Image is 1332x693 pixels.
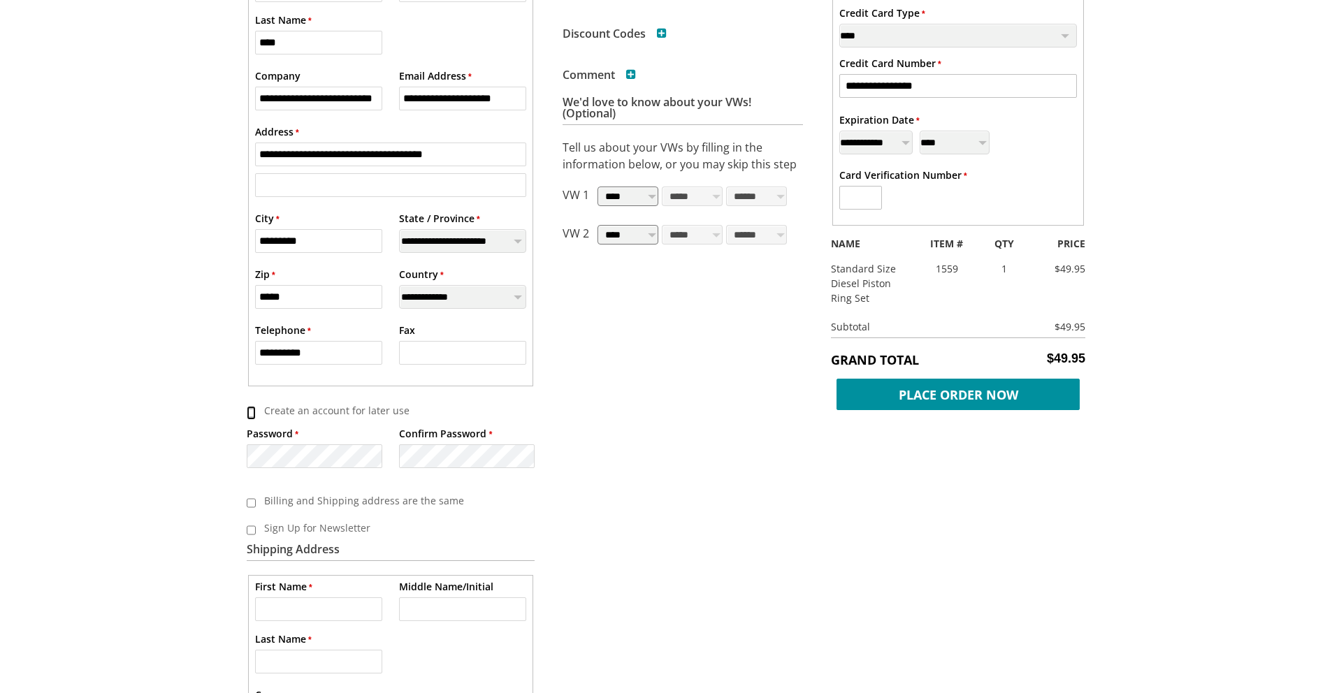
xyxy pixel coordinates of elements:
label: Confirm Password [399,426,492,441]
div: QTY [981,236,1027,251]
div: $49.95 [1041,319,1085,334]
div: 1559 [912,261,981,276]
div: Standard Size Diesel Piston Ring Set [820,261,912,305]
div: ITEM # [912,236,981,251]
h5: Grand Total [831,351,1085,368]
label: Company [255,68,301,83]
label: Email Address [399,68,472,83]
h3: We'd love to know about your VWs! (Optional) [563,96,803,125]
label: Telephone [255,323,311,337]
label: Middle Name/Initial [399,579,493,594]
div: $49.95 [1027,261,1096,276]
div: PRICE [1027,236,1096,251]
label: Last Name [255,632,312,646]
span: Place Order Now [837,379,1080,410]
label: Sign Up for Newsletter [256,516,516,539]
h3: Discount Codes [563,28,667,39]
label: Zip [255,267,275,282]
div: Subtotal [820,319,1041,334]
label: Card Verification Number [839,168,967,182]
label: Password [247,426,298,441]
label: Last Name [255,13,312,27]
label: City [255,211,280,226]
label: Address [255,124,299,139]
label: Fax [399,323,415,337]
label: Credit Card Type [839,6,925,20]
label: Country [399,267,444,282]
label: Expiration Date [839,112,920,127]
label: State / Province [399,211,480,226]
p: Tell us about your VWs by filling in the information below, or you may skip this step [563,139,803,173]
span: $49.95 [1047,351,1085,366]
button: Place Order Now [831,375,1085,407]
h3: Comment [563,69,636,80]
div: NAME [820,236,912,251]
label: First Name [255,579,312,594]
p: VW 1 [563,187,589,211]
label: Billing and Shipping address are the same [256,489,516,512]
label: Create an account for later use [256,399,516,422]
div: 1 [981,261,1027,276]
label: Credit Card Number [839,56,941,71]
p: VW 2 [563,225,589,249]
